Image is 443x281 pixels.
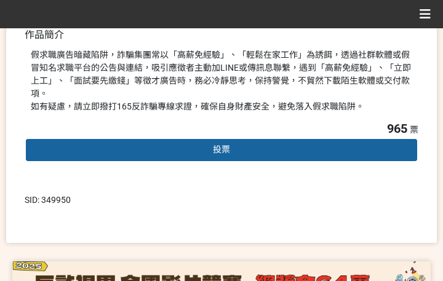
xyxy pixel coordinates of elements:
span: 票 [410,125,418,135]
span: SID: 349950 [25,195,71,205]
div: 假求職廣告暗藏陷阱，詐騙集團常以「高薪免經驗」、「輕鬆在家工作」為誘餌，透過社群軟體或假冒知名求職平台的公告與連結，吸引應徵者主動加LINE或傳訊息聯繫，遇到「高薪免經驗」、「立即上工」、「面試... [31,49,412,113]
span: 投票 [213,144,230,154]
span: 作品簡介 [25,29,64,41]
span: 965 [387,121,407,136]
iframe: IFrame Embed [311,194,372,206]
